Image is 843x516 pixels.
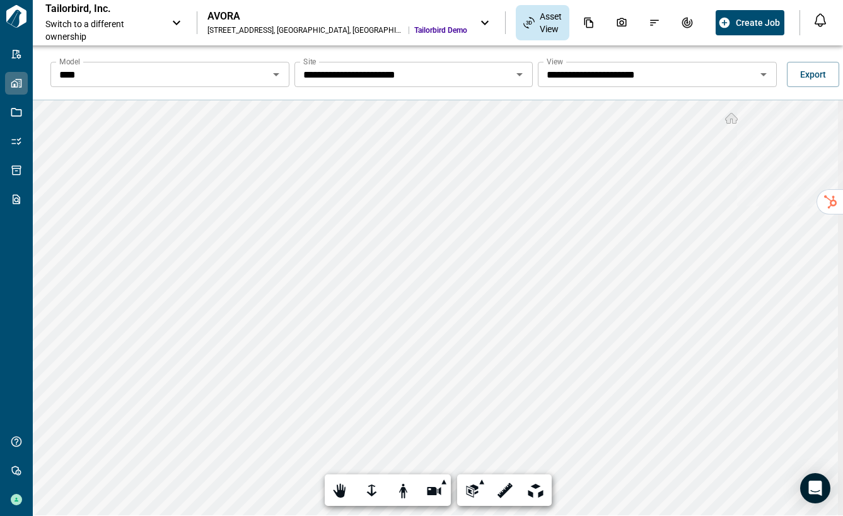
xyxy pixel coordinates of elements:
div: AVORA [207,10,467,23]
label: View [547,56,563,67]
span: Tailorbird Demo [414,25,467,35]
p: Tailorbird, Inc. [45,3,159,15]
span: Asset View [540,10,562,35]
div: Open Intercom Messenger [800,473,830,503]
label: Site [303,56,316,67]
button: Open [755,66,772,83]
div: [STREET_ADDRESS] , [GEOGRAPHIC_DATA] , [GEOGRAPHIC_DATA] [207,25,404,35]
span: Create Job [736,16,780,29]
div: Jobs [707,12,733,33]
button: Open notification feed [810,10,830,30]
div: Asset View [516,5,569,40]
label: Model [59,56,80,67]
button: Export [787,62,839,87]
button: Open [267,66,285,83]
button: Create Job [716,10,784,35]
span: Export [800,68,826,81]
div: Photos [608,12,635,33]
button: Open [511,66,528,83]
div: Documents [576,12,602,33]
div: Renovation Record [674,12,701,33]
span: Switch to a different ownership [45,18,159,43]
div: Issues & Info [641,12,668,33]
